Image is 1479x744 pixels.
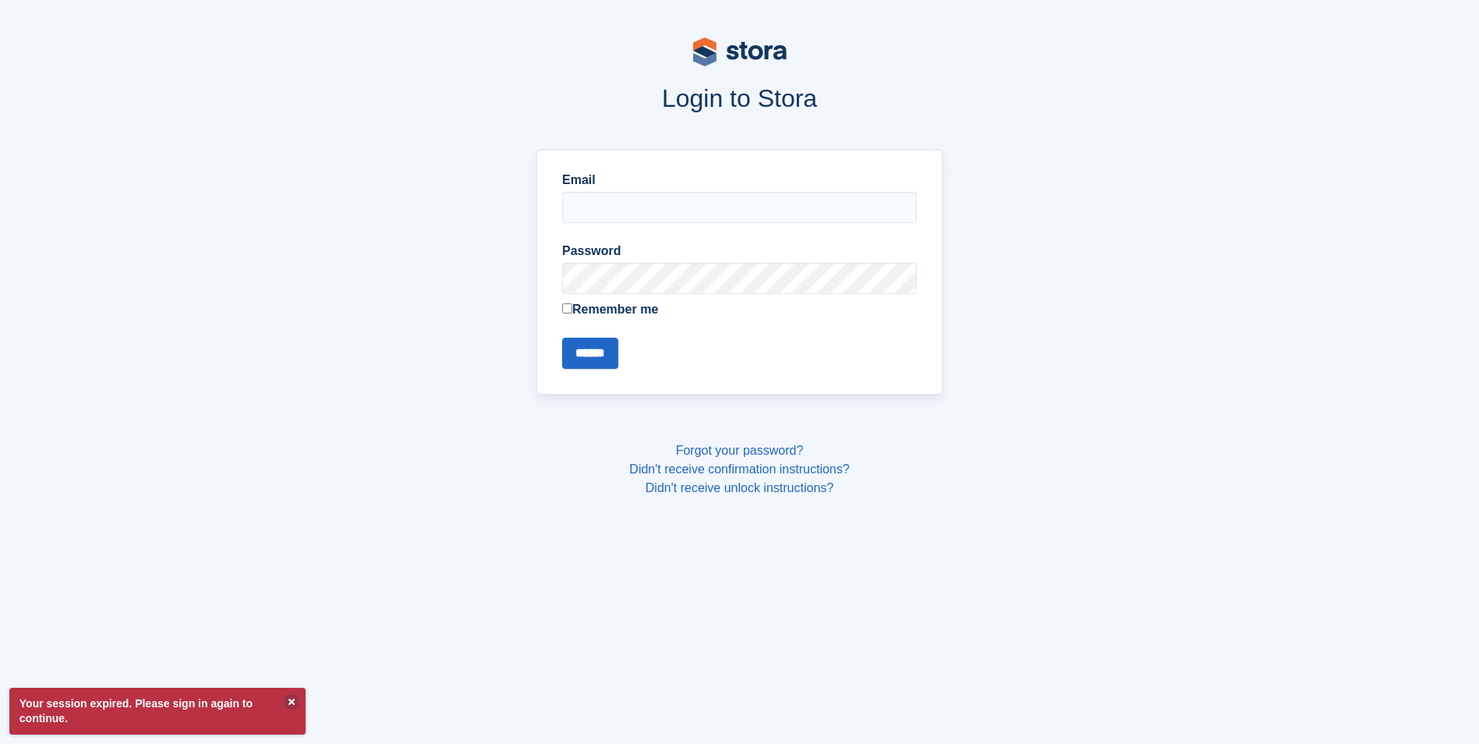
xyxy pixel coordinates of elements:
label: Password [562,242,917,260]
label: Email [562,171,917,190]
a: Forgot your password? [676,444,804,457]
a: Didn't receive confirmation instructions? [629,462,849,476]
p: Your session expired. Please sign in again to continue. [9,688,306,735]
h1: Login to Stora [239,84,1240,112]
input: Remember me [562,303,572,314]
a: Didn't receive unlock instructions? [646,481,833,494]
label: Remember me [562,300,917,319]
img: stora-logo-53a41332b3708ae10de48c4981b4e9114cc0af31d8433b30ea865607fb682f29.svg [693,37,787,66]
